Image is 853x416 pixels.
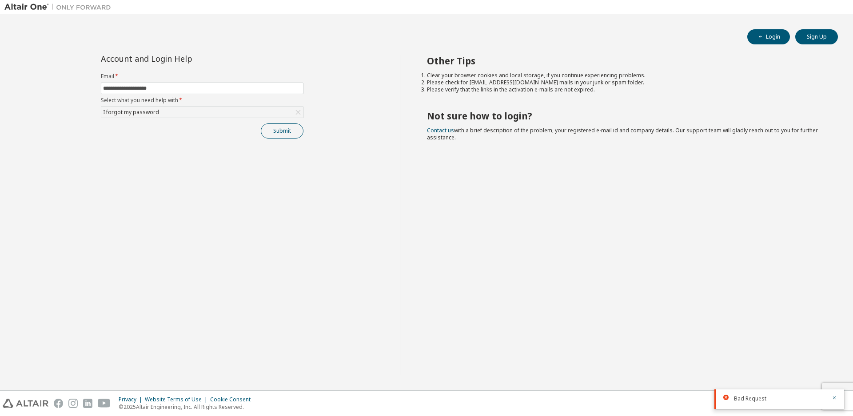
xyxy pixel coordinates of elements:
[4,3,116,12] img: Altair One
[427,110,822,122] h2: Not sure how to login?
[145,396,210,403] div: Website Terms of Use
[427,72,822,79] li: Clear your browser cookies and local storage, if you continue experiencing problems.
[101,107,303,118] div: I forgot my password
[261,123,303,139] button: Submit
[101,55,263,62] div: Account and Login Help
[734,395,766,402] span: Bad Request
[102,107,160,117] div: I forgot my password
[101,97,303,104] label: Select what you need help with
[98,399,111,408] img: youtube.svg
[795,29,838,44] button: Sign Up
[119,403,256,411] p: © 2025 Altair Engineering, Inc. All Rights Reserved.
[83,399,92,408] img: linkedin.svg
[54,399,63,408] img: facebook.svg
[427,127,454,134] a: Contact us
[68,399,78,408] img: instagram.svg
[3,399,48,408] img: altair_logo.svg
[427,127,818,141] span: with a brief description of the problem, your registered e-mail id and company details. Our suppo...
[119,396,145,403] div: Privacy
[427,86,822,93] li: Please verify that the links in the activation e-mails are not expired.
[747,29,790,44] button: Login
[101,73,303,80] label: Email
[427,55,822,67] h2: Other Tips
[210,396,256,403] div: Cookie Consent
[427,79,822,86] li: Please check for [EMAIL_ADDRESS][DOMAIN_NAME] mails in your junk or spam folder.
